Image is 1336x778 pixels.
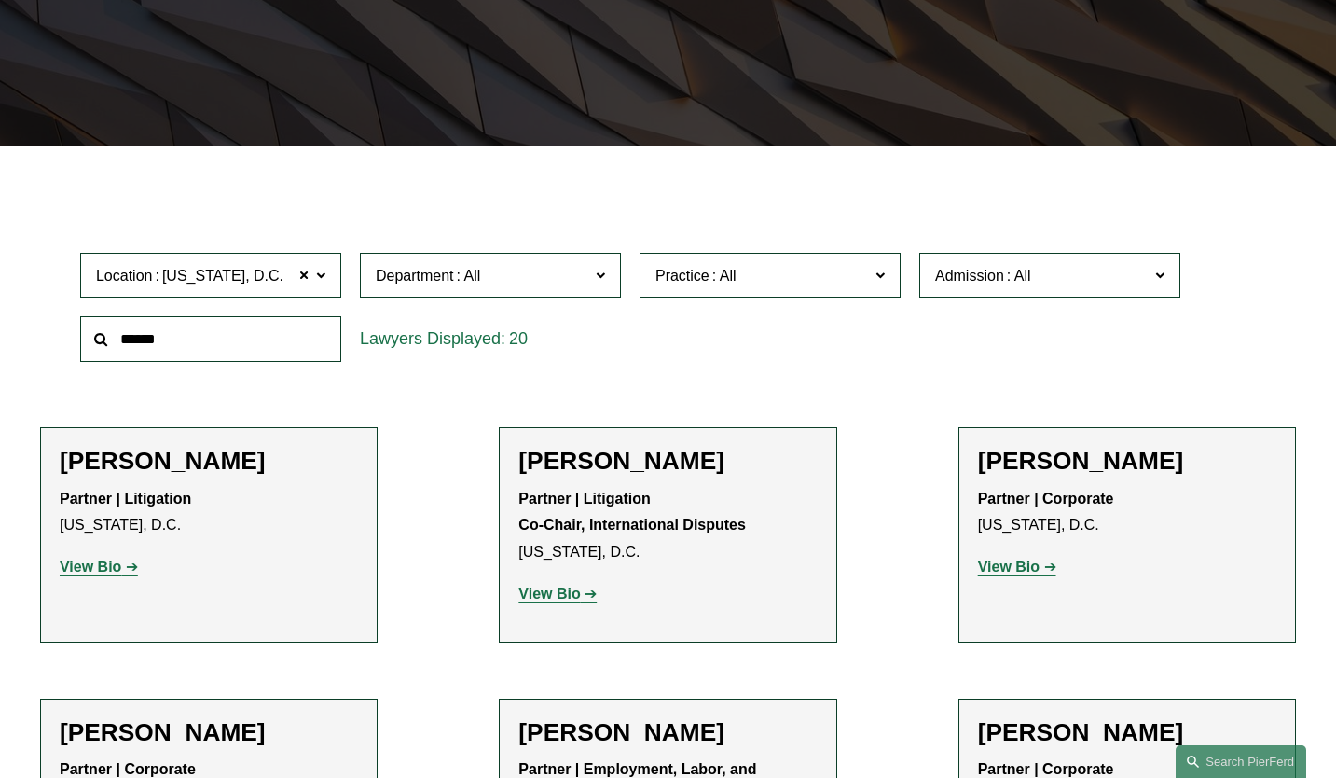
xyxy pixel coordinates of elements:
[509,329,528,348] span: 20
[96,268,153,284] span: Location
[978,486,1276,540] p: [US_STATE], D.C.
[935,268,1004,284] span: Admission
[1176,745,1306,778] a: Search this site
[518,586,597,602] a: View Bio
[518,586,580,602] strong: View Bio
[518,447,817,477] h2: [PERSON_NAME]
[60,447,358,477] h2: [PERSON_NAME]
[978,559,1040,575] strong: View Bio
[60,486,358,540] p: [US_STATE], D.C.
[978,718,1276,748] h2: [PERSON_NAME]
[518,718,817,748] h2: [PERSON_NAME]
[162,264,283,288] span: [US_STATE], D.C.
[518,486,817,566] p: [US_STATE], D.C.
[978,491,1114,507] strong: Partner | Corporate
[60,559,121,575] strong: View Bio
[376,268,454,284] span: Department
[518,491,746,534] strong: Partner | Litigation Co-Chair, International Disputes
[655,268,709,284] span: Practice
[978,559,1056,575] a: View Bio
[60,491,191,507] strong: Partner | Litigation
[978,447,1276,477] h2: [PERSON_NAME]
[978,761,1114,777] strong: Partner | Corporate
[60,718,358,748] h2: [PERSON_NAME]
[60,761,196,777] strong: Partner | Corporate
[60,559,138,575] a: View Bio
